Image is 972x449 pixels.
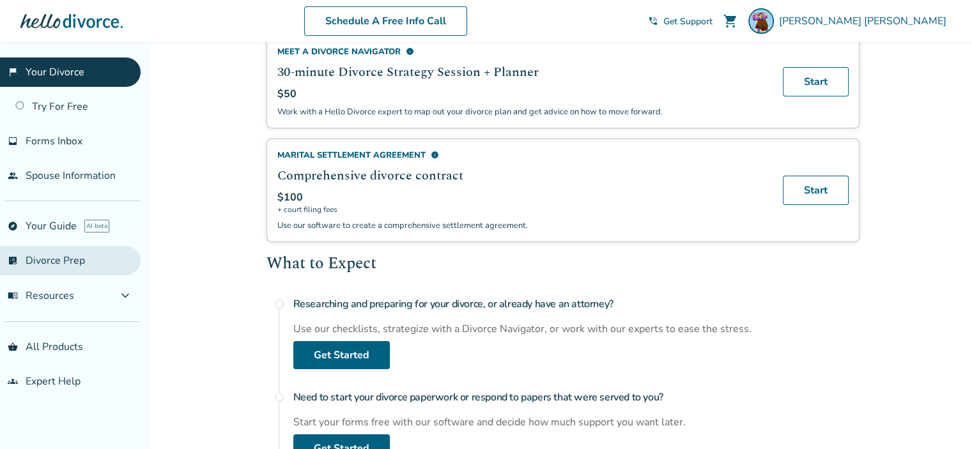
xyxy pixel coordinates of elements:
span: radio_button_unchecked [274,392,284,402]
a: Schedule A Free Info Call [304,6,467,36]
iframe: Chat Widget [908,388,972,449]
span: info [431,151,439,159]
span: Resources [8,289,74,303]
h2: What to Expect [266,252,860,277]
div: Use our checklists, strategize with a Divorce Navigator, or work with our experts to ease the str... [293,322,860,336]
p: Work with a Hello Divorce expert to map out your divorce plan and get advice on how to move forward. [277,106,768,118]
span: Get Support [663,15,713,27]
span: + court filing fees [277,204,768,215]
h4: Researching and preparing for your divorce, or already have an attorney? [293,291,860,317]
img: Danya Allen [748,8,774,34]
span: menu_book [8,291,18,301]
a: Start [783,67,849,96]
a: phone_in_talkGet Support [648,15,713,27]
span: Forms Inbox [26,134,82,148]
span: shopping_basket [8,342,18,352]
span: info [406,47,414,56]
span: $100 [277,190,303,204]
div: Marital Settlement Agreement [277,149,768,161]
span: expand_more [118,288,133,303]
a: Start [783,176,849,205]
span: groups [8,376,18,386]
p: Use our software to create a comprehensive settlement agreement. [277,220,768,231]
h4: Need to start your divorce paperwork or respond to papers that were served to you? [293,384,860,410]
span: list_alt_check [8,255,18,266]
span: flag_2 [8,67,18,77]
span: [PERSON_NAME] [PERSON_NAME] [779,14,952,28]
h2: Comprehensive divorce contract [277,166,768,185]
span: people [8,171,18,181]
div: Meet a divorce navigator [277,46,768,57]
span: $50 [277,87,297,101]
h2: 30-minute Divorce Strategy Session + Planner [277,63,768,82]
a: Get Started [293,341,390,369]
span: AI beta [84,220,109,232]
div: Start your forms free with our software and decide how much support you want later. [293,415,860,429]
span: explore [8,221,18,231]
span: shopping_cart [723,13,738,29]
span: radio_button_unchecked [274,299,284,309]
span: phone_in_talk [648,16,658,26]
span: inbox [8,136,18,146]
